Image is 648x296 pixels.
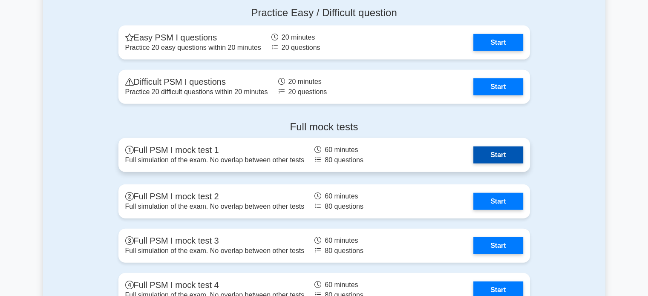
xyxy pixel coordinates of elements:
[473,193,523,210] a: Start
[473,34,523,51] a: Start
[473,78,523,95] a: Start
[473,147,523,164] a: Start
[118,121,530,133] h4: Full mock tests
[473,237,523,254] a: Start
[118,7,530,19] h4: Practice Easy / Difficult question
